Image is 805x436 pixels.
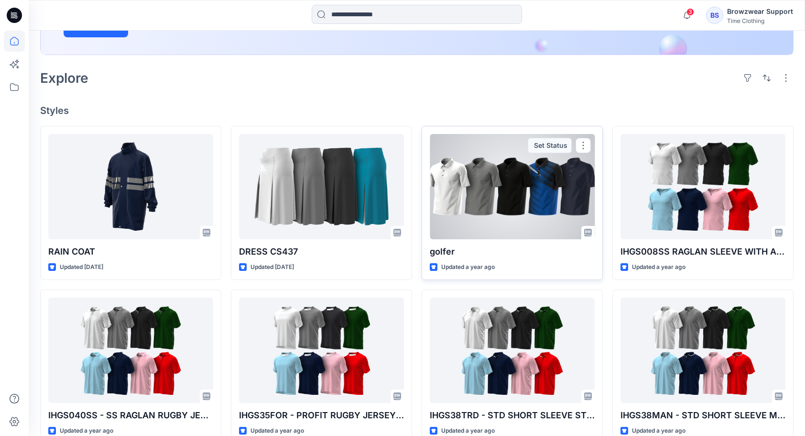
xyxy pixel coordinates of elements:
a: IHGS008SS RAGLAN SLEEVE WITH A HURICANE COLLAR [620,134,785,239]
p: Updated a year ago [250,426,304,436]
div: BS [706,7,723,24]
a: DRESS CS437 [239,134,404,239]
p: Updated a year ago [60,426,113,436]
p: golfer [430,245,595,258]
div: Time Clothing [727,17,793,24]
p: DRESS CS437 [239,245,404,258]
a: IHGS040SS - SS RAGLAN RUGBY JERSEY WITH A STD COLLAR [48,298,213,403]
h4: Styles [40,105,794,116]
p: IHGS38MAN - STD SHORT SLEEVE MANDARIN COLLAR [620,409,785,422]
p: Updated a year ago [632,426,685,436]
p: IHGS008SS RAGLAN SLEEVE WITH A HURICANE COLLAR [620,245,785,258]
p: Updated [DATE] [60,262,103,272]
p: Updated a year ago [632,262,685,272]
p: IHGS35FOR - PROFIT RUGBY JERSEY WITH FORCE COLLAR [239,409,404,422]
span: 3 [686,8,694,16]
a: RAIN COAT [48,134,213,239]
a: IHGS35FOR - PROFIT RUGBY JERSEY WITH FORCE COLLAR [239,298,404,403]
a: IHGS38TRD - STD SHORT SLEEVE STD TRADITIONAL COLLAR [430,298,595,403]
p: IHGS040SS - SS RAGLAN RUGBY JERSEY WITH A STD COLLAR [48,409,213,422]
p: Updated [DATE] [250,262,294,272]
a: golfer [430,134,595,239]
a: IHGS38MAN - STD SHORT SLEEVE MANDARIN COLLAR [620,298,785,403]
p: Updated a year ago [441,262,495,272]
p: RAIN COAT [48,245,213,258]
h2: Explore [40,70,88,86]
div: Browzwear Support [727,6,793,17]
p: Updated a year ago [441,426,495,436]
p: IHGS38TRD - STD SHORT SLEEVE STD TRADITIONAL COLLAR [430,409,595,422]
